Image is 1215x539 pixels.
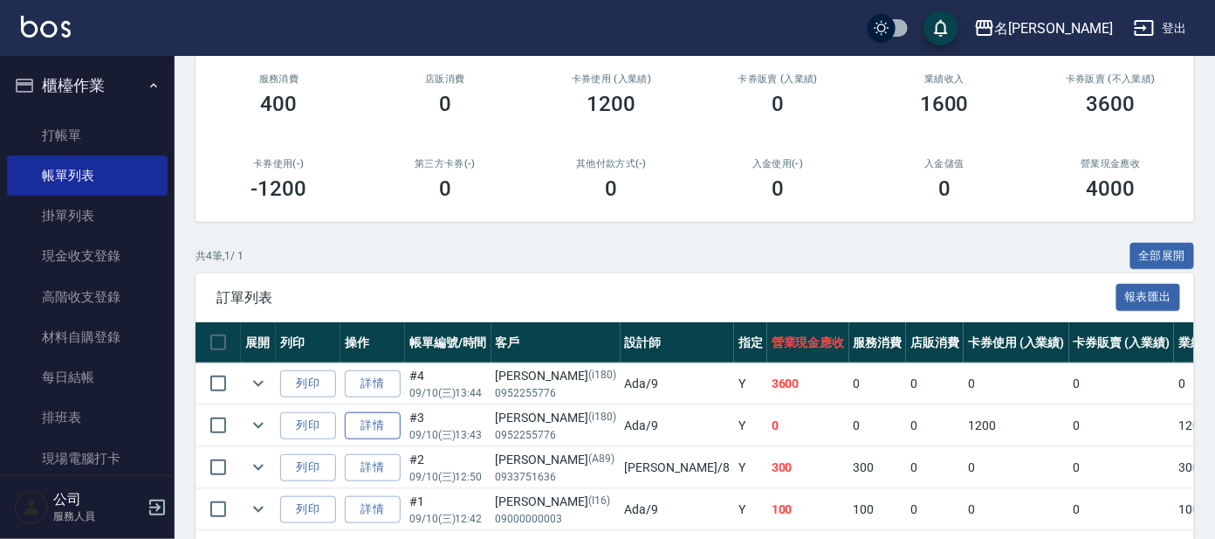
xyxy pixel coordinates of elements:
[280,454,336,481] button: 列印
[340,322,405,363] th: 操作
[496,427,616,443] p: 0952255776
[1130,243,1195,270] button: 全部展開
[7,63,168,108] button: 櫃檯作業
[409,385,487,401] p: 09/10 (三) 13:44
[280,412,336,439] button: 列印
[1127,12,1194,45] button: 登出
[53,491,142,508] h5: 公司
[1116,284,1181,311] button: 報表匯出
[767,405,849,446] td: 0
[345,496,401,523] a: 詳情
[606,176,618,201] h3: 0
[849,363,907,404] td: 0
[1069,447,1175,488] td: 0
[1069,489,1175,530] td: 0
[882,73,1007,85] h2: 業績收入
[906,447,964,488] td: 0
[906,489,964,530] td: 0
[938,176,951,201] h3: 0
[7,115,168,155] a: 打帳單
[1087,176,1136,201] h3: 4000
[280,370,336,397] button: 列印
[245,454,271,480] button: expand row
[621,489,734,530] td: Ada /9
[7,196,168,236] a: 掛單列表
[734,322,767,363] th: 指定
[241,322,276,363] th: 展開
[1048,73,1173,85] h2: 卡券販賣 (不入業績)
[621,447,734,488] td: [PERSON_NAME] /8
[245,412,271,439] button: expand row
[734,489,767,530] td: Y
[549,73,674,85] h2: 卡券使用 (入業績)
[496,367,616,385] div: [PERSON_NAME]
[906,363,964,404] td: 0
[439,92,451,116] h3: 0
[53,508,142,524] p: 服務人員
[621,405,734,446] td: Ada /9
[772,92,784,116] h3: 0
[21,16,71,38] img: Logo
[767,322,849,363] th: 營業現金應收
[882,158,1007,169] h2: 入金儲值
[496,493,616,511] div: [PERSON_NAME]
[405,322,491,363] th: 帳單編號/時間
[7,397,168,438] a: 排班表
[409,427,487,443] p: 09/10 (三) 13:43
[383,158,508,169] h2: 第三方卡券(-)
[496,511,616,527] p: 09000000003
[196,248,244,264] p: 共 4 筆, 1 / 1
[588,367,616,385] p: (i180)
[496,385,616,401] p: 0952255776
[964,363,1069,404] td: 0
[849,322,907,363] th: 服務消費
[496,451,616,469] div: [PERSON_NAME]
[967,10,1120,46] button: 名[PERSON_NAME]
[734,405,767,446] td: Y
[7,236,168,276] a: 現金收支登錄
[1069,405,1175,446] td: 0
[7,317,168,357] a: 材料自購登錄
[409,469,487,485] p: 09/10 (三) 12:50
[621,322,734,363] th: 設計師
[280,496,336,523] button: 列印
[409,511,487,527] p: 09/10 (三) 12:42
[1069,322,1175,363] th: 卡券販賣 (入業績)
[7,357,168,397] a: 每日結帳
[260,92,297,116] h3: 400
[964,322,1069,363] th: 卡券使用 (入業績)
[849,489,907,530] td: 100
[405,363,491,404] td: #4
[251,176,306,201] h3: -1200
[588,493,610,511] p: (I16)
[767,447,849,488] td: 300
[405,447,491,488] td: #2
[1087,92,1136,116] h3: 3600
[772,176,784,201] h3: 0
[734,447,767,488] td: Y
[920,92,969,116] h3: 1600
[7,155,168,196] a: 帳單列表
[734,363,767,404] td: Y
[405,405,491,446] td: #3
[716,73,841,85] h2: 卡券販賣 (入業績)
[245,496,271,522] button: expand row
[216,158,341,169] h2: 卡券使用(-)
[767,363,849,404] td: 3600
[345,412,401,439] a: 詳情
[588,451,614,469] p: (A89)
[849,405,907,446] td: 0
[906,322,964,363] th: 店販消費
[345,454,401,481] a: 詳情
[1069,363,1175,404] td: 0
[216,73,341,85] h3: 服務消費
[549,158,674,169] h2: 其他付款方式(-)
[621,363,734,404] td: Ada /9
[496,409,616,427] div: [PERSON_NAME]
[964,405,1069,446] td: 1200
[439,176,451,201] h3: 0
[849,447,907,488] td: 300
[964,489,1069,530] td: 0
[491,322,621,363] th: 客戶
[1116,288,1181,305] a: 報表匯出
